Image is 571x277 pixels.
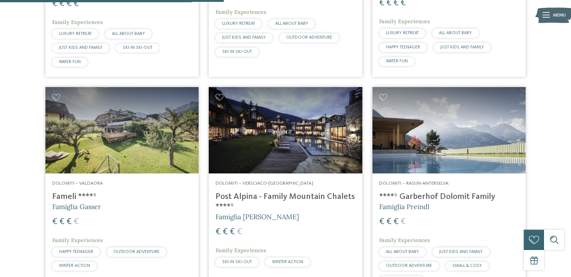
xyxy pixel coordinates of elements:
[222,35,266,40] span: JUST KIDS AND FAMILY
[452,263,482,268] span: SMALL & COSY
[59,45,102,50] span: JUST KIDS AND FAMILY
[59,217,65,226] span: €
[230,227,235,236] span: €
[215,212,299,221] span: Famiglia [PERSON_NAME]
[52,217,57,226] span: €
[379,181,449,186] span: Dolomiti – Rasun-Anterselva
[52,19,103,26] span: Family Experiences
[272,260,303,264] span: WINTER ACTION
[74,217,79,226] span: €
[45,87,199,173] img: Cercate un hotel per famiglie? Qui troverete solo i migliori!
[379,217,384,226] span: €
[372,87,526,173] img: Cercate un hotel per famiglie? Qui troverete solo i migliori!
[379,237,430,244] span: Family Experiences
[237,227,242,236] span: €
[59,263,90,268] span: WINTER ACTION
[52,202,101,211] span: Famiglia Gasser
[215,227,221,236] span: €
[393,217,399,226] span: €
[386,31,419,35] span: LUXURY RETREAT
[215,247,266,254] span: Family Experiences
[215,181,313,186] span: Dolomiti – Versciaco-[GEOGRAPHIC_DATA]
[275,21,308,26] span: ALL ABOUT BABY
[215,9,266,15] span: Family Experiences
[59,60,81,64] span: WATER FUN
[222,21,255,26] span: LUXURY RETREAT
[223,227,228,236] span: €
[222,260,252,264] span: SKI-IN SKI-OUT
[439,250,483,254] span: JUST KIDS AND FAMILY
[440,45,484,50] span: JUST KIDS AND FAMILY
[209,87,362,173] img: Post Alpina - Family Mountain Chalets ****ˢ
[386,45,420,50] span: HAPPY TEENAGER
[439,31,472,35] span: ALL ABOUT BABY
[386,263,432,268] span: OUTDOOR ADVENTURE
[59,250,93,254] span: HAPPY TEENAGER
[112,32,145,36] span: ALL ABOUT BABY
[386,59,408,63] span: WATER FUN
[123,45,152,50] span: SKI-IN SKI-OUT
[66,217,72,226] span: €
[379,18,430,25] span: Family Experiences
[215,192,355,212] h4: Post Alpina - Family Mountain Chalets ****ˢ
[286,35,332,40] span: OUTDOOR ADVENTURE
[113,250,160,254] span: OUTDOOR ADVENTURE
[222,50,252,54] span: SKI-IN SKI-OUT
[59,32,92,36] span: LUXURY RETREAT
[386,217,392,226] span: €
[379,192,519,202] h4: ****ˢ Garberhof Dolomit Family
[52,181,103,186] span: Dolomiti – Valdaora
[386,250,419,254] span: ALL ABOUT BABY
[52,237,103,244] span: Family Experiences
[401,217,406,226] span: €
[379,202,429,211] span: Famiglia Preindl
